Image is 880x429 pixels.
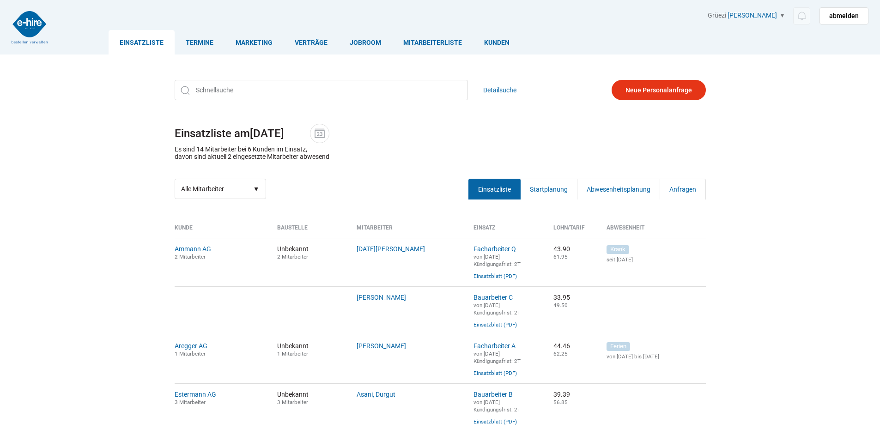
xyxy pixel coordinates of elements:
small: 62.25 [553,350,568,357]
th: Mitarbeiter [350,224,467,238]
a: Facharbeiter A [473,342,516,350]
a: Termine [175,30,225,54]
a: Ammann AG [175,245,211,253]
h1: Einsatzliste am [175,124,706,143]
a: Facharbeiter Q [473,245,516,253]
span: Krank [607,245,629,254]
small: 2 Mitarbeiter [277,254,308,260]
a: Einsatzblatt (PDF) [473,370,517,376]
a: Einsatzliste [109,30,175,54]
a: Einsatzblatt (PDF) [473,418,517,425]
a: Anfragen [660,179,706,199]
a: Jobroom [339,30,392,54]
a: Abwesenheitsplanung [577,179,660,199]
a: Kunden [473,30,521,54]
a: Bauarbeiter B [473,391,513,398]
small: 61.95 [553,254,568,260]
nobr: 33.95 [553,294,570,301]
small: 56.85 [553,399,568,405]
span: Unbekannt [277,342,343,357]
a: Mitarbeiterliste [392,30,473,54]
a: Einsatzblatt (PDF) [473,273,517,279]
div: Grüezi [708,12,868,24]
a: Verträge [284,30,339,54]
a: Startplanung [520,179,577,199]
nobr: 44.46 [553,342,570,350]
a: [PERSON_NAME] [728,12,777,19]
a: [PERSON_NAME] [357,294,406,301]
a: [DATE][PERSON_NAME] [357,245,425,253]
small: von [DATE] Kündigungsfrist: 2T [473,399,521,413]
small: seit [DATE] [607,256,706,263]
a: abmelden [819,7,868,24]
a: Marketing [225,30,284,54]
a: Estermann AG [175,391,216,398]
a: Einsatzliste [468,179,521,199]
small: 2 Mitarbeiter [175,254,206,260]
small: von [DATE] Kündigungsfrist: 2T [473,302,521,316]
img: icon-date.svg [313,127,327,140]
span: Ferien [607,342,630,351]
small: von [DATE] Kündigungsfrist: 2T [473,254,521,267]
a: Detailsuche [483,80,516,100]
a: Neue Personalanfrage [612,80,706,100]
small: 3 Mitarbeiter [175,399,206,405]
p: Es sind 14 Mitarbeiter bei 6 Kunden im Einsatz, davon sind aktuell 2 eingesetzte Mitarbeiter abwe... [175,145,329,160]
th: Abwesenheit [600,224,706,238]
a: Einsatzblatt (PDF) [473,321,517,328]
th: Baustelle [270,224,350,238]
th: Lohn/Tarif [546,224,600,238]
small: 1 Mitarbeiter [277,350,308,357]
a: Aregger AG [175,342,207,350]
small: 49.50 [553,302,568,308]
nobr: 43.90 [553,245,570,253]
small: 3 Mitarbeiter [277,399,308,405]
nobr: 39.39 [553,391,570,398]
img: logo2.png [12,11,48,43]
th: Einsatz [467,224,546,238]
small: von [DATE] bis [DATE] [607,353,706,360]
a: Bauarbeiter C [473,294,513,301]
a: [PERSON_NAME] [357,342,406,350]
small: von [DATE] Kündigungsfrist: 2T [473,350,521,364]
span: Unbekannt [277,391,343,405]
th: Kunde [175,224,270,238]
span: Unbekannt [277,245,343,260]
small: 1 Mitarbeiter [175,350,206,357]
img: icon-notification.svg [796,10,807,22]
input: Schnellsuche [175,80,468,100]
a: Asani, Durgut [357,391,395,398]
